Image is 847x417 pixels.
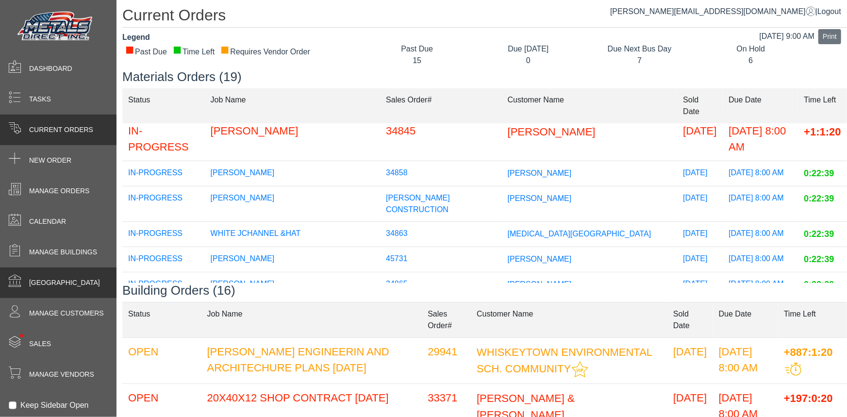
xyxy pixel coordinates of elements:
[122,33,150,41] strong: Legend
[29,155,71,166] span: New Order
[798,88,847,124] td: Time Left
[480,43,577,55] div: Due [DATE]
[804,126,841,138] span: +1:1:20
[220,46,310,58] div: Requires Vendor Order
[784,346,833,358] span: +887:1:20
[205,117,381,161] td: [PERSON_NAME]
[380,247,502,272] td: 45731
[804,168,834,178] span: 0:22:39
[9,320,34,351] span: •
[610,7,815,16] a: [PERSON_NAME][EMAIL_ADDRESS][DOMAIN_NAME]
[817,7,841,16] span: Logout
[125,46,134,53] div: ■
[205,88,381,124] td: Job Name
[508,255,572,263] span: [PERSON_NAME]
[667,302,713,337] td: Sold Date
[723,186,798,222] td: [DATE] 8:00 AM
[471,302,667,337] td: Customer Name
[29,339,51,349] span: Sales
[804,280,834,289] span: 0:22:39
[122,302,201,337] td: Status
[713,337,778,384] td: [DATE] 8:00 AM
[29,125,93,135] span: Current Orders
[122,88,205,124] td: Status
[667,337,713,384] td: [DATE]
[818,29,841,44] button: Print
[122,247,205,272] td: IN-PROGRESS
[122,283,847,298] h3: Building Orders (16)
[508,194,572,202] span: [PERSON_NAME]
[29,217,66,227] span: Calendar
[508,126,596,138] span: [PERSON_NAME]
[677,88,723,124] td: Sold Date
[422,337,471,384] td: 29941
[29,64,72,74] span: Dashboard
[702,55,799,67] div: 6
[572,361,588,378] img: This customer should be prioritized
[201,302,422,337] td: Job Name
[369,55,465,67] div: 15
[422,302,471,337] td: Sales Order#
[723,117,798,161] td: [DATE] 8:00 AM
[205,186,381,222] td: [PERSON_NAME]
[723,88,798,124] td: Due Date
[380,186,502,222] td: [PERSON_NAME] CONSTRUCTION
[122,161,205,186] td: IN-PROGRESS
[480,55,577,67] div: 0
[677,222,723,247] td: [DATE]
[785,363,801,376] img: This order should be prioritized
[380,222,502,247] td: 34863
[677,186,723,222] td: [DATE]
[122,117,205,161] td: IN-PROGRESS
[677,117,723,161] td: [DATE]
[20,400,89,411] label: Keep Sidebar Open
[205,161,381,186] td: [PERSON_NAME]
[29,186,89,196] span: Manage Orders
[201,337,422,384] td: [PERSON_NAME] ENGINEERIN AND ARCHITECHURE PLANS [DATE]
[380,161,502,186] td: 34858
[173,46,215,58] div: Time Left
[122,272,205,298] td: IN-PROGRESS
[122,6,847,28] h1: Current Orders
[380,117,502,161] td: 34845
[29,308,104,318] span: Manage Customers
[122,337,201,384] td: OPEN
[205,222,381,247] td: WHITE JCHANNEL &HAT
[778,302,847,337] td: Time Left
[784,392,833,404] span: +197:0:20
[723,161,798,186] td: [DATE] 8:00 AM
[723,222,798,247] td: [DATE] 8:00 AM
[508,230,651,238] span: [MEDICAL_DATA][GEOGRAPHIC_DATA]
[804,254,834,264] span: 0:22:39
[122,186,205,222] td: IN-PROGRESS
[477,346,652,375] span: WHISKEYTOWN ENVIRONMENTAL SCH. COMMUNITY
[723,247,798,272] td: [DATE] 8:00 AM
[29,278,100,288] span: [GEOGRAPHIC_DATA]
[380,272,502,298] td: 34865
[369,43,465,55] div: Past Due
[29,247,97,257] span: Manage Buildings
[677,272,723,298] td: [DATE]
[804,194,834,203] span: 0:22:39
[205,272,381,298] td: [PERSON_NAME]
[380,88,502,124] td: Sales Order#
[125,46,167,58] div: Past Due
[591,43,688,55] div: Due Next Bus Day
[15,9,97,45] img: Metals Direct Inc Logo
[173,46,182,53] div: ■
[760,32,815,40] span: [DATE] 9:00 AM
[804,229,834,239] span: 0:22:39
[610,6,841,17] div: |
[713,302,778,337] td: Due Date
[29,369,94,380] span: Manage Vendors
[122,222,205,247] td: IN-PROGRESS
[508,280,572,288] span: [PERSON_NAME]
[508,169,572,177] span: [PERSON_NAME]
[502,88,678,124] td: Customer Name
[122,69,847,84] h3: Materials Orders (19)
[220,46,229,53] div: ■
[591,55,688,67] div: 7
[702,43,799,55] div: On Hold
[677,161,723,186] td: [DATE]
